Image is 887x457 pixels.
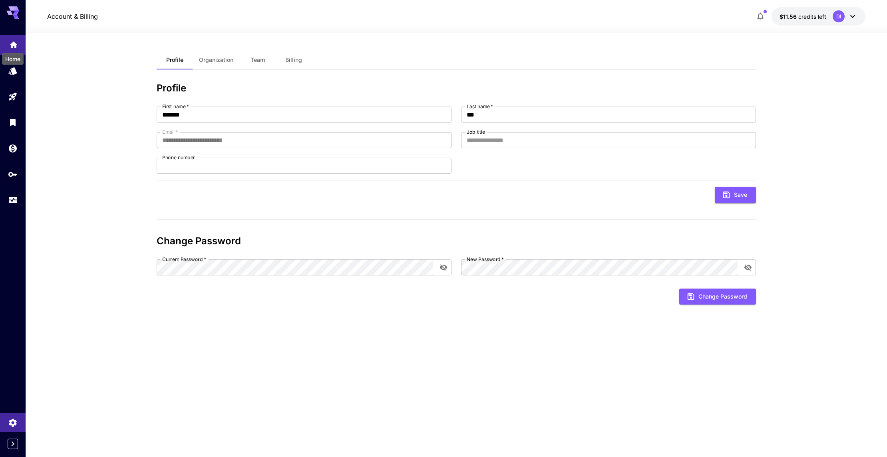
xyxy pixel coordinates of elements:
[679,289,756,305] button: Change Password
[9,38,18,47] div: Home
[8,117,18,127] div: Library
[780,12,826,21] div: $11.5612
[780,13,798,20] span: $11.56
[8,439,18,449] button: Expand sidebar
[8,143,18,153] div: Wallet
[436,260,451,275] button: toggle password visibility
[157,83,756,94] h3: Profile
[467,256,504,263] label: New Password
[772,7,865,26] button: $11.5612DI
[251,56,265,63] span: Team
[166,56,183,63] span: Profile
[8,417,18,427] div: Settings
[2,53,24,65] div: Home
[47,12,98,21] nav: breadcrumb
[162,129,178,135] label: Email
[8,195,18,205] div: Usage
[8,169,18,179] div: API Keys
[798,13,826,20] span: credits left
[8,92,18,102] div: Playground
[741,260,755,275] button: toggle password visibility
[162,256,206,263] label: Current Password
[715,187,756,203] button: Save
[162,103,189,110] label: First name
[285,56,302,63] span: Billing
[467,129,485,135] label: Job title
[467,103,493,110] label: Last name
[47,12,98,21] a: Account & Billing
[162,154,195,161] label: Phone number
[833,10,845,22] div: DI
[199,56,233,63] span: Organization
[8,66,18,76] div: Models
[157,235,756,247] h3: Change Password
